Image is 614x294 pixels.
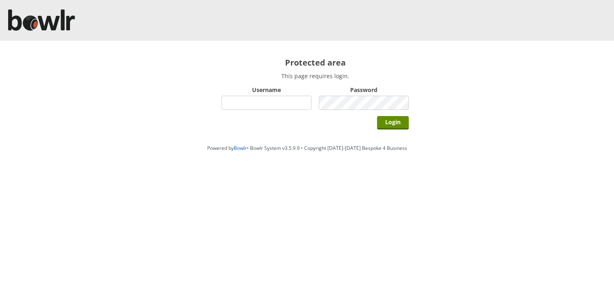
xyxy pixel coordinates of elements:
[377,116,409,129] input: Login
[319,86,409,94] label: Password
[221,86,311,94] label: Username
[207,145,407,151] span: Powered by • Bowlr System v3.5.9.9 • Copyright [DATE]-[DATE] Bespoke 4 Business
[221,57,409,68] h2: Protected area
[234,145,247,151] a: Bowlr
[221,72,409,80] p: This page requires login.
